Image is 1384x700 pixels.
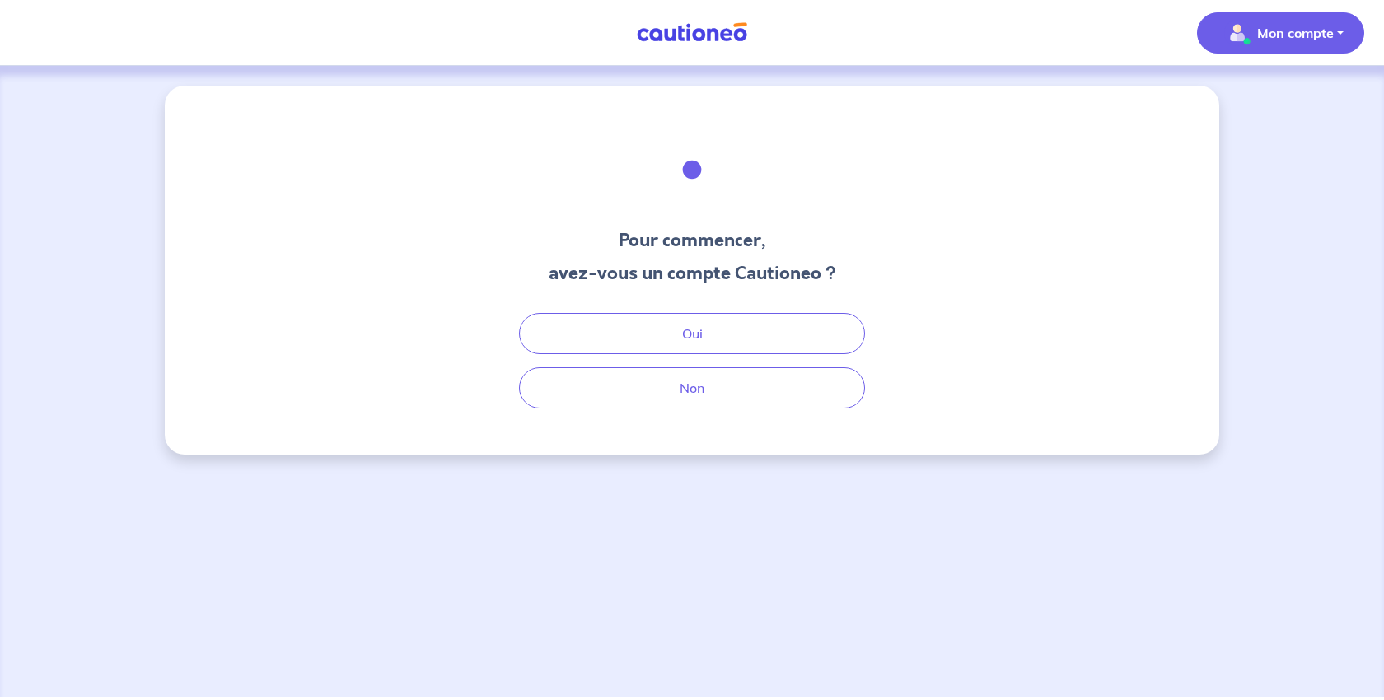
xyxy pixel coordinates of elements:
[1197,12,1364,54] button: illu_account_valid_menu.svgMon compte
[549,260,836,287] h3: avez-vous un compte Cautioneo ?
[630,22,754,43] img: Cautioneo
[549,227,836,254] h3: Pour commencer,
[519,367,865,408] button: Non
[1224,20,1251,46] img: illu_account_valid_menu.svg
[1257,23,1334,43] p: Mon compte
[519,313,865,354] button: Oui
[648,125,736,214] img: illu_welcome.svg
